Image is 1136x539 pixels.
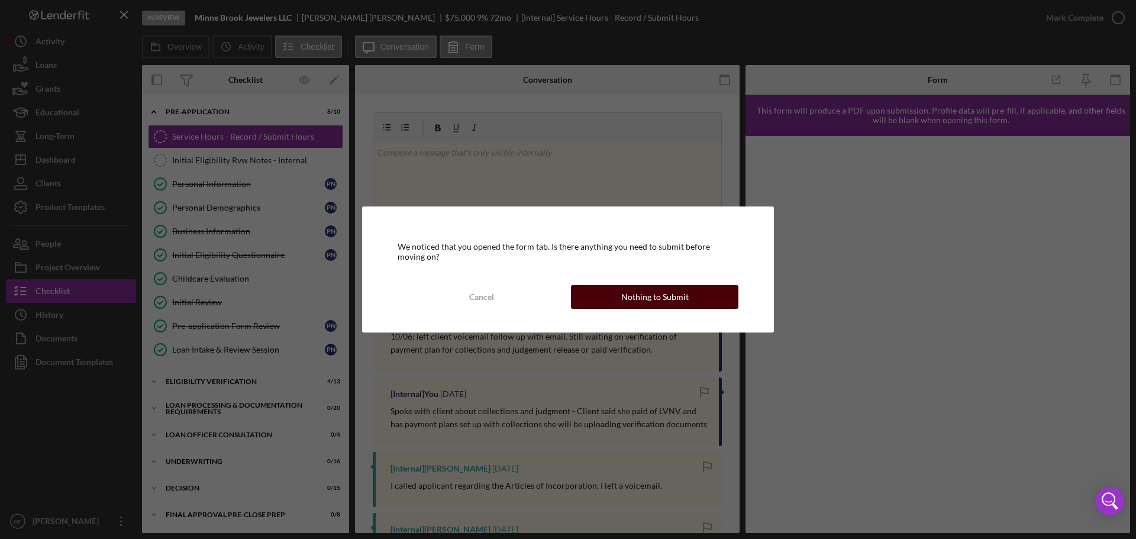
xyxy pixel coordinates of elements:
[398,285,565,309] button: Cancel
[469,285,494,309] div: Cancel
[398,242,738,261] div: We noticed that you opened the form tab. Is there anything you need to submit before moving on?
[1096,487,1124,515] div: Open Intercom Messenger
[571,285,738,309] button: Nothing to Submit
[621,285,689,309] div: Nothing to Submit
